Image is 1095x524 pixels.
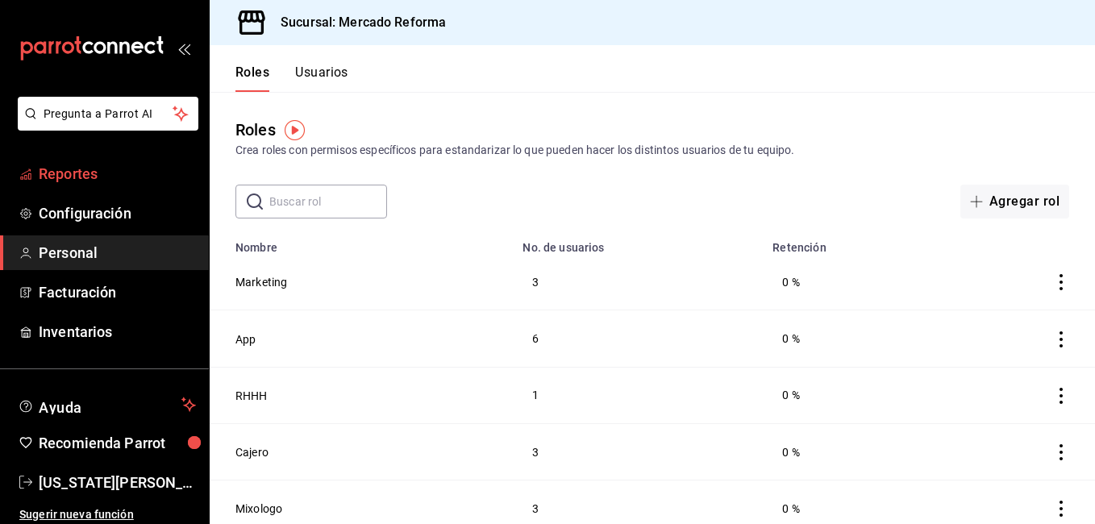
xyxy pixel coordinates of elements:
[39,202,196,224] span: Configuración
[44,106,173,123] span: Pregunta a Parrot AI
[1053,331,1069,347] button: actions
[763,231,943,254] th: Retención
[177,42,190,55] button: open_drawer_menu
[763,367,943,423] td: 0 %
[1053,274,1069,290] button: actions
[513,367,763,423] td: 1
[39,395,175,414] span: Ayuda
[39,321,196,343] span: Inventarios
[513,423,763,480] td: 3
[960,185,1069,218] button: Agregar rol
[39,163,196,185] span: Reportes
[39,242,196,264] span: Personal
[235,64,348,92] div: navigation tabs
[513,231,763,254] th: No. de usuarios
[269,185,387,218] input: Buscar rol
[763,254,943,310] td: 0 %
[235,501,282,517] button: Mixologo
[285,120,305,140] img: Tooltip marker
[513,254,763,310] td: 3
[19,506,196,523] span: Sugerir nueva función
[210,231,513,254] th: Nombre
[18,97,198,131] button: Pregunta a Parrot AI
[268,13,446,32] h3: Sucursal: Mercado Reforma
[235,388,268,404] button: RHHH
[235,444,269,460] button: Cajero
[763,423,943,480] td: 0 %
[39,432,196,454] span: Recomienda Parrot
[235,64,269,92] button: Roles
[11,117,198,134] a: Pregunta a Parrot AI
[1053,388,1069,404] button: actions
[39,281,196,303] span: Facturación
[763,310,943,367] td: 0 %
[295,64,348,92] button: Usuarios
[39,472,196,493] span: [US_STATE][PERSON_NAME]
[235,274,287,290] button: Marketing
[513,310,763,367] td: 6
[1053,444,1069,460] button: actions
[235,331,256,347] button: App
[235,142,1069,159] div: Crea roles con permisos específicos para estandarizar lo que pueden hacer los distintos usuarios ...
[235,118,276,142] div: Roles
[1053,501,1069,517] button: actions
